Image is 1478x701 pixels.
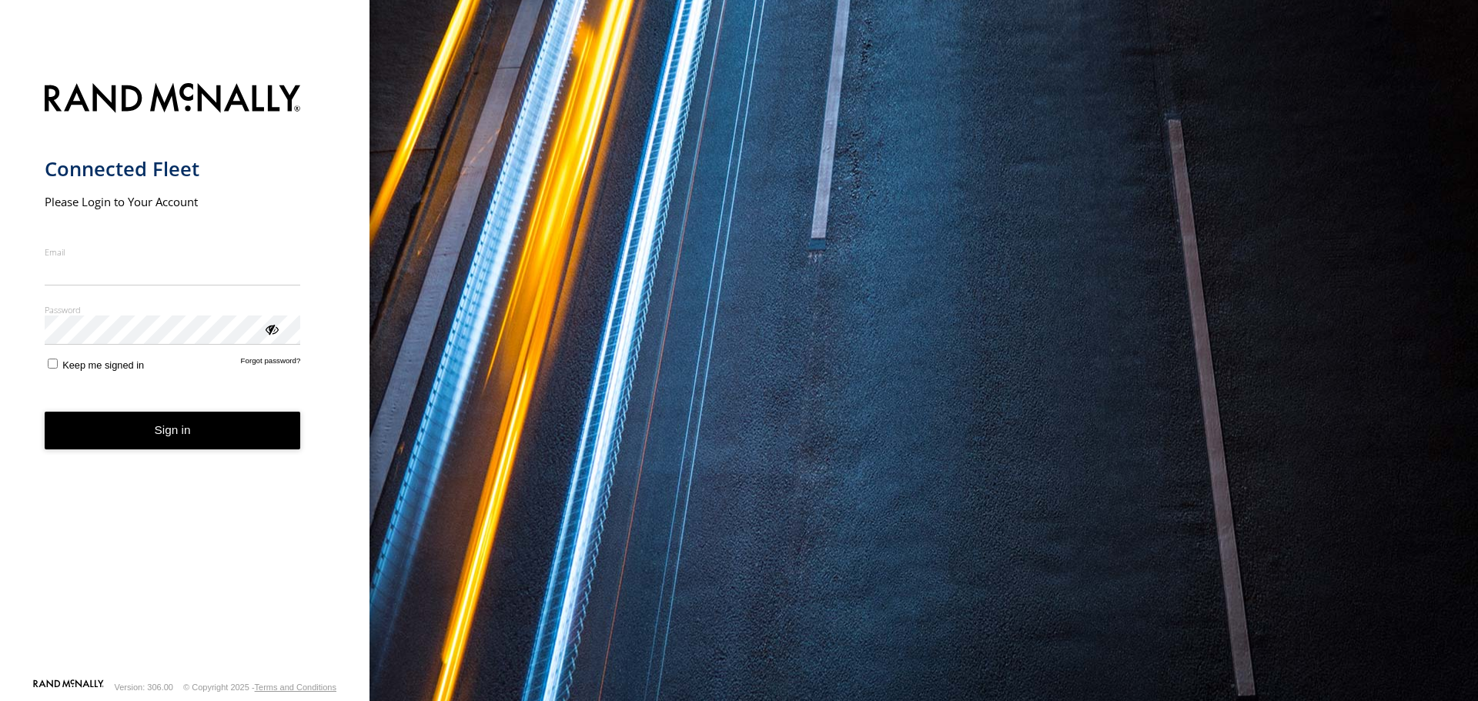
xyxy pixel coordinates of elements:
form: main [45,74,326,678]
a: Terms and Conditions [255,683,336,692]
label: Password [45,304,301,315]
input: Keep me signed in [48,359,58,369]
label: Email [45,246,301,258]
button: Sign in [45,412,301,449]
div: © Copyright 2025 - [183,683,336,692]
h1: Connected Fleet [45,156,301,182]
h2: Please Login to Your Account [45,194,301,209]
div: ViewPassword [263,321,279,336]
div: Version: 306.00 [115,683,173,692]
a: Forgot password? [241,356,301,371]
a: Visit our Website [33,679,104,695]
span: Keep me signed in [62,359,144,371]
img: Rand McNally [45,80,301,119]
